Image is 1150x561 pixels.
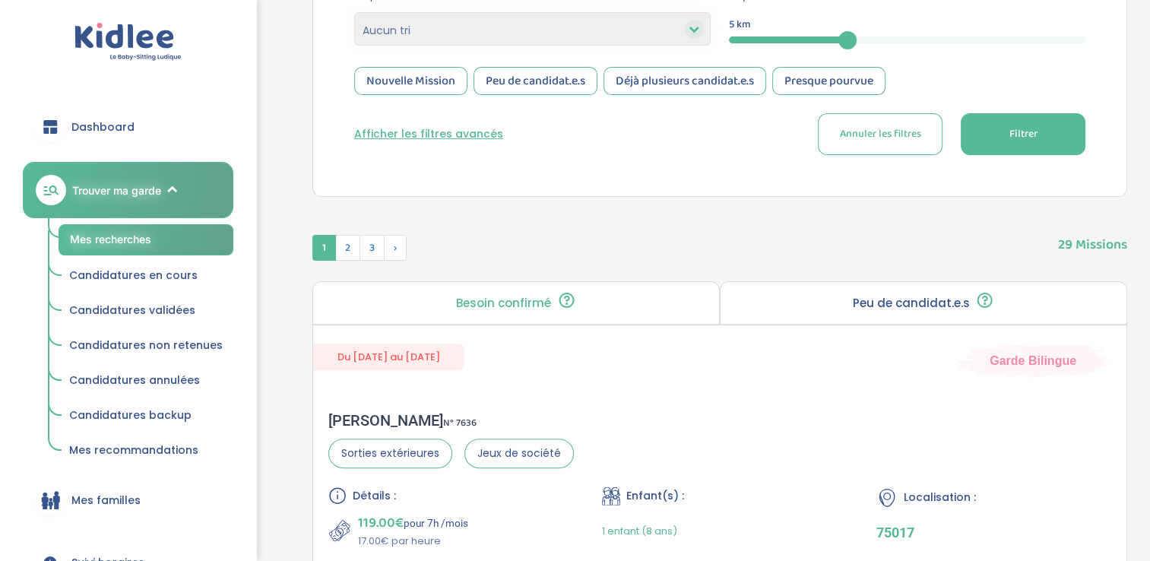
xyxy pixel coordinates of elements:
[354,67,467,95] div: Nouvelle Mission
[876,525,1111,540] p: 75017
[312,235,336,261] span: 1
[626,488,684,504] span: Enfant(s) :
[59,366,233,395] a: Candidatures annulées
[71,493,141,509] span: Mes familles
[69,407,192,423] span: Candidatures backup
[904,490,976,506] span: Localisation :
[69,442,198,458] span: Mes recommandations
[852,297,969,309] p: Peu de candidat.e.s
[464,439,574,468] span: Jeux de société
[772,67,885,95] div: Presque pourvue
[353,488,396,504] span: Détails :
[74,23,182,62] img: logo.svg
[990,352,1076,369] span: Garde Bilingue
[818,113,942,155] button: Annuler les filtres
[23,100,233,154] a: Dashboard
[604,67,766,95] div: Déjà plusieurs candidat.e.s
[1058,220,1127,255] span: 29 Missions
[328,439,452,468] span: Sorties extérieures
[474,67,597,95] div: Peu de candidat.e.s
[360,235,385,261] span: 3
[335,235,360,261] span: 2
[59,224,233,255] a: Mes recherches
[59,296,233,325] a: Candidatures validées
[59,261,233,290] a: Candidatures en cours
[70,233,151,246] span: Mes recherches
[23,162,233,218] a: Trouver ma garde
[358,534,468,549] p: 17.00€ par heure
[71,119,135,135] span: Dashboard
[354,126,503,142] button: Afficher les filtres avancés
[313,344,464,370] span: Du [DATE] au [DATE]
[69,303,195,318] span: Candidatures validées
[59,331,233,360] a: Candidatures non retenues
[69,372,200,388] span: Candidatures annulées
[59,436,233,465] a: Mes recommandations
[384,235,407,261] span: Suivant »
[23,473,233,528] a: Mes familles
[1009,126,1038,142] span: Filtrer
[69,338,223,353] span: Candidatures non retenues
[59,401,233,430] a: Candidatures backup
[328,411,574,429] div: [PERSON_NAME]
[456,297,551,309] p: Besoin confirmé
[602,524,677,538] span: 1 enfant (8 ans)
[358,512,468,534] p: pour 7h /mois
[72,182,161,198] span: Trouver ma garde
[961,113,1085,155] button: Filtrer
[443,415,477,431] span: N° 7636
[729,17,751,33] span: 5 km
[69,268,198,283] span: Candidatures en cours
[358,512,404,534] span: 119.00€
[840,126,921,142] span: Annuler les filtres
